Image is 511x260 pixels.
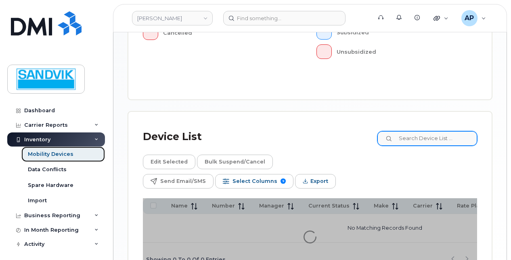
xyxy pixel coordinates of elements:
button: Send Email/SMS [143,174,214,189]
div: Cancelled [163,25,291,40]
span: AP [465,13,474,23]
button: Edit Selected [143,155,195,169]
button: Select Columns 9 [215,174,293,189]
div: Unsubsidized [337,44,465,59]
div: Annette Panzani [456,10,492,26]
input: Search Device List ... [377,131,477,146]
div: Device List [143,126,202,147]
button: Export [295,174,336,189]
input: Find something... [223,11,346,25]
span: Bulk Suspend/Cancel [205,156,265,168]
span: Export [310,175,328,187]
button: Bulk Suspend/Cancel [197,155,273,169]
a: Sandvik Tamrock [132,11,213,25]
span: Select Columns [232,175,277,187]
span: Edit Selected [151,156,188,168]
div: Quicklinks [428,10,454,26]
span: 9 [281,178,286,184]
div: Subsidized [337,25,465,40]
span: Send Email/SMS [160,175,206,187]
